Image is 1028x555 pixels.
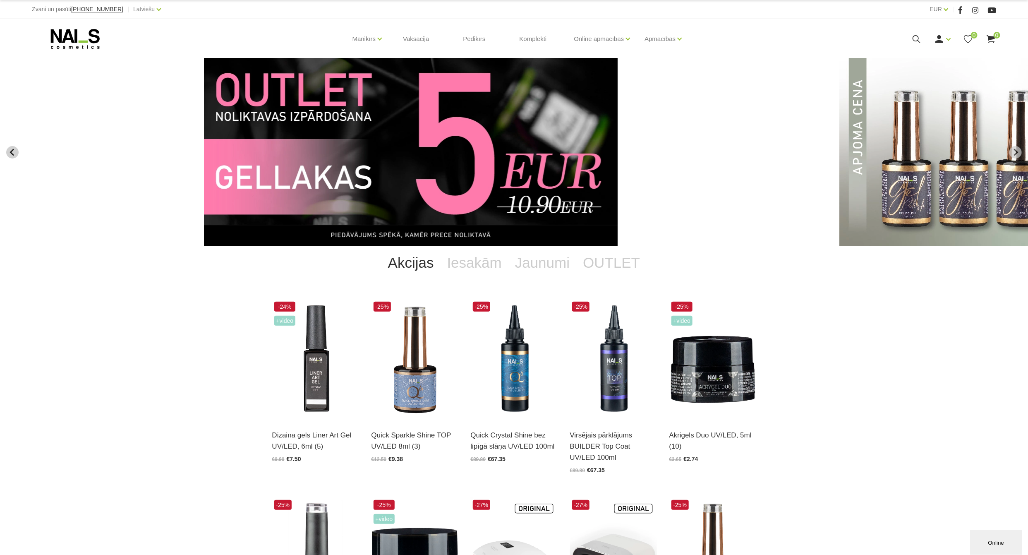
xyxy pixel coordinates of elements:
[6,146,19,159] button: Previous slide
[669,430,756,452] a: Akrigels Duo UV/LED, 5ml (10)
[127,4,129,14] span: |
[669,300,756,419] img: Kas ir AKRIGELS “DUO GEL” un kādas problēmas tas risina?• Tas apvieno ērti modelējamā akrigela un...
[671,302,693,312] span: -25%
[645,22,676,55] a: Apmācības
[570,468,585,473] span: €89.80
[133,4,155,14] a: Latviešu
[32,4,123,14] div: Zvani un pasūti
[374,302,391,312] span: -25%
[71,6,123,12] a: [PHONE_NUMBER]
[570,430,657,464] a: Virsējais pārklājums BUILDER Top Coat UV/LED 100ml
[513,19,554,59] a: Komplekti
[371,300,458,419] img: Virsējais pārklājums bez lipīgā slāņa ar mirdzuma efektu.Pieejami 3 veidi:* Starlight - ar smalkā...
[684,456,698,462] span: €2.74
[671,316,693,326] span: +Video
[274,500,292,510] span: -25%
[388,456,403,462] span: €9.38
[671,500,689,510] span: -25%
[994,32,1000,38] span: 0
[963,34,973,44] a: 0
[396,19,436,59] a: Vaksācija
[441,246,508,279] a: Iesakām
[488,456,506,462] span: €67.35
[272,430,359,452] a: Dizaina gels Liner Art Gel UV/LED, 6ml (5)
[508,246,576,279] a: Jaunumi
[970,529,1024,555] iframe: chat widget
[572,500,590,510] span: -27%
[587,467,605,473] span: €67.35
[374,500,395,510] span: -25%
[471,456,486,462] span: €89.80
[274,316,296,326] span: +Video
[473,500,491,510] span: -27%
[471,430,558,452] a: Quick Crystal Shine bez lipīgā slāņa UV/LED 100ml
[576,246,647,279] a: OUTLET
[986,34,996,44] a: 0
[456,19,492,59] a: Pedikīrs
[471,300,558,419] img: Virsējais pārklājums bez lipīgā slāņa un UV zilā pārklājuma. Nodrošina izcilu spīdumu manikīram l...
[287,456,301,462] span: €7.50
[204,58,821,246] li: 10 of 12
[352,22,376,55] a: Manikīrs
[930,4,942,14] a: EUR
[374,514,395,524] span: +Video
[272,456,285,462] span: €9.90
[572,302,590,312] span: -25%
[473,302,491,312] span: -25%
[371,430,458,452] a: Quick Sparkle Shine TOP UV/LED 8ml (3)
[381,246,441,279] a: Akcijas
[574,22,624,55] a: Online apmācības
[952,4,954,14] span: |
[371,456,387,462] span: €12.50
[274,302,296,312] span: -24%
[971,32,978,38] span: 0
[669,456,682,462] span: €3.65
[272,300,359,419] img: Liner Art Gel - UV/LED dizaina gels smalku, vienmērīgu, pigmentētu līniju zīmēšanai.Lielisks palī...
[1009,146,1022,159] button: Next slide
[570,300,657,419] img: Builder Top virsējais pārklājums bez lipīgā slāņa gēllakas/gēla pārklājuma izlīdzināšanai un nost...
